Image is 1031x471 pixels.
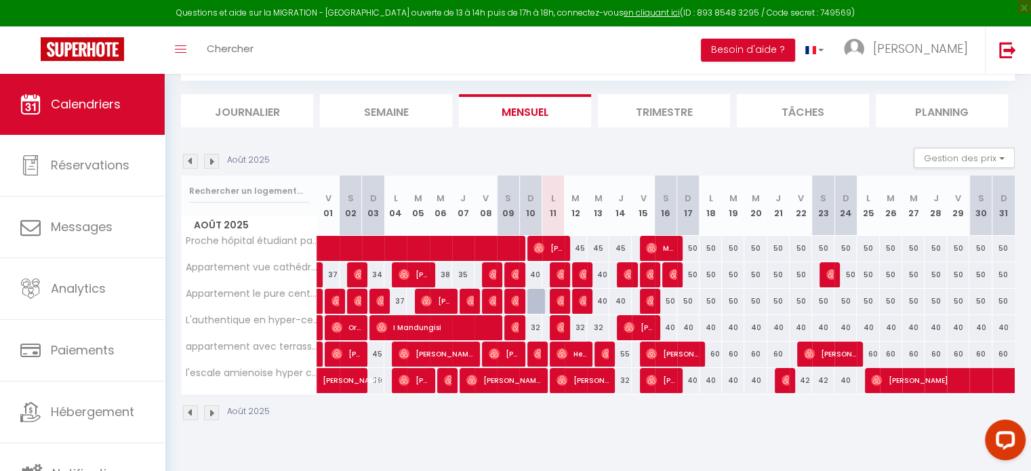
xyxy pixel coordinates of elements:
th: 05 [407,176,429,236]
div: 40 [902,315,925,340]
th: 23 [812,176,834,236]
span: [PERSON_NAME] [624,314,653,340]
div: 50 [812,289,834,314]
div: 40 [700,315,722,340]
div: 50 [947,262,969,287]
li: Trimestre [598,94,730,127]
div: 60 [744,342,767,367]
div: 40 [655,315,677,340]
button: Besoin d'aide ? [701,39,795,62]
span: Clémence Wallart [489,262,496,287]
span: I Mandungisi [376,314,496,340]
span: Calendriers [51,96,121,112]
div: 40 [857,315,879,340]
span: [PERSON_NAME] [399,341,473,367]
div: 50 [902,262,925,287]
div: 45 [362,342,384,367]
span: [PERSON_NAME] [646,367,676,393]
div: 60 [722,342,744,367]
div: 40 [744,368,767,393]
div: 40 [587,289,609,314]
div: 40 [992,315,1015,340]
li: Tâches [737,94,869,127]
span: [PERSON_NAME] [782,367,789,393]
span: [PERSON_NAME] [421,288,451,314]
div: 40 [677,315,700,340]
div: 50 [992,236,1015,261]
div: 40 [519,262,542,287]
abbr: J [618,192,624,205]
li: Journalier [181,94,313,127]
abbr: M [571,192,580,205]
div: 50 [857,289,879,314]
span: [PERSON_NAME] [354,262,361,287]
abbr: V [955,192,961,205]
abbr: S [977,192,984,205]
div: 40 [790,315,812,340]
div: 50 [902,289,925,314]
th: 11 [542,176,565,236]
span: Herve Scuttenaire [557,341,586,367]
div: 50 [744,289,767,314]
div: 40 [969,315,992,340]
div: 35 [452,262,474,287]
div: 60 [767,342,790,367]
div: 60 [925,342,947,367]
span: Paiements [51,342,115,359]
th: 04 [384,176,407,236]
div: 50 [700,262,722,287]
th: 30 [969,176,992,236]
div: 40 [722,368,744,393]
img: Super Booking [41,37,124,61]
div: 40 [812,315,834,340]
span: [PERSON_NAME] [466,367,541,393]
div: 40 [834,368,857,393]
div: 55 [609,342,632,367]
span: [PERSON_NAME] [331,288,339,314]
iframe: LiveChat chat widget [974,414,1031,471]
span: [PERSON_NAME] [579,262,586,287]
div: 42 [812,368,834,393]
div: 42 [790,368,812,393]
abbr: M [414,192,422,205]
abbr: D [843,192,849,205]
abbr: D [685,192,691,205]
div: 50 [880,289,902,314]
p: Août 2025 [227,154,270,167]
th: 26 [880,176,902,236]
th: 27 [902,176,925,236]
div: 32 [587,315,609,340]
div: 40 [677,368,700,393]
abbr: V [640,192,646,205]
th: 21 [767,176,790,236]
abbr: S [820,192,826,205]
div: 40 [767,315,790,340]
div: 40 [609,289,632,314]
span: [PERSON_NAME] [PERSON_NAME] [557,367,609,393]
div: 50 [880,262,902,287]
button: Gestion des prix [914,148,1015,168]
th: 18 [700,176,722,236]
abbr: D [1000,192,1007,205]
abbr: M [437,192,445,205]
a: [PERSON_NAME] [317,368,340,394]
div: 38 [430,262,452,287]
span: Messages [51,218,113,235]
p: Août 2025 [227,405,270,418]
span: L'authentique en hyper-centre [184,315,319,325]
div: 37 [384,289,407,314]
span: appartement avec terrasse proche hopital reve bleu [184,342,319,352]
abbr: L [394,192,398,205]
div: 40 [587,262,609,287]
div: 40 [947,315,969,340]
span: [PERSON_NAME] [489,341,519,367]
span: [PERSON_NAME] [557,314,564,340]
div: 50 [947,236,969,261]
span: [PERSON_NAME] [489,288,496,314]
span: [PERSON_NAME] [444,367,451,393]
a: Chercher [197,26,264,74]
div: 50 [767,289,790,314]
div: 50 [969,289,992,314]
abbr: L [551,192,555,205]
span: [PERSON_NAME] [331,341,361,367]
